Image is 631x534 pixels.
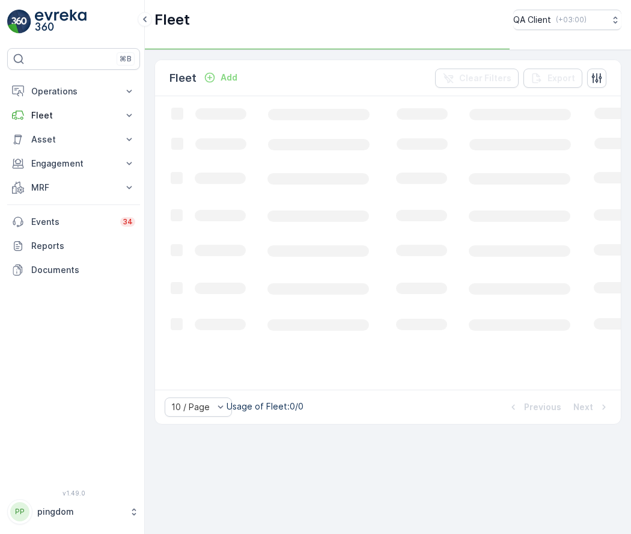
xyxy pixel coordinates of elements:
[524,401,561,413] p: Previous
[31,109,116,121] p: Fleet
[7,234,140,258] a: Reports
[573,401,593,413] p: Next
[221,72,237,84] p: Add
[547,72,575,84] p: Export
[31,240,135,252] p: Reports
[523,69,582,88] button: Export
[435,69,519,88] button: Clear Filters
[31,216,113,228] p: Events
[459,72,511,84] p: Clear Filters
[7,103,140,127] button: Fleet
[7,176,140,200] button: MRF
[37,506,123,518] p: pingdom
[123,217,133,227] p: 34
[7,210,140,234] a: Events34
[31,158,116,170] p: Engagement
[7,152,140,176] button: Engagement
[10,502,29,521] div: PP
[7,127,140,152] button: Asset
[7,499,140,524] button: PPpingdom
[169,70,197,87] p: Fleet
[154,10,190,29] p: Fleet
[199,70,242,85] button: Add
[31,85,116,97] p: Operations
[31,264,135,276] p: Documents
[31,133,116,146] p: Asset
[513,10,621,30] button: QA Client(+03:00)
[556,15,587,25] p: ( +03:00 )
[7,489,140,497] span: v 1.49.0
[120,54,132,64] p: ⌘B
[506,400,562,414] button: Previous
[7,79,140,103] button: Operations
[7,10,31,34] img: logo
[31,182,116,194] p: MRF
[227,400,303,413] p: Usage of Fleet : 0/0
[35,10,87,34] img: logo_light-DOdMpM7g.png
[513,14,551,26] p: QA Client
[572,400,611,414] button: Next
[7,258,140,282] a: Documents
